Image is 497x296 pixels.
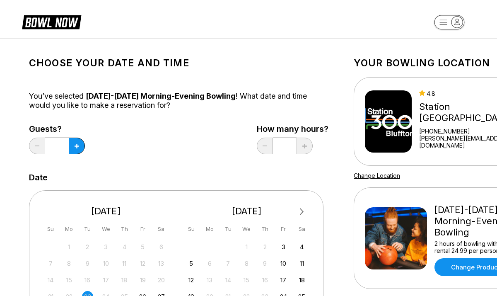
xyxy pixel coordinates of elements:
[365,90,412,153] img: Station 300 Bluffton
[259,274,270,286] div: Not available Thursday, October 16th, 2025
[296,241,307,252] div: Choose Saturday, October 4th, 2025
[259,258,270,269] div: Not available Thursday, October 9th, 2025
[241,223,252,235] div: We
[186,274,197,286] div: Choose Sunday, October 12th, 2025
[186,223,197,235] div: Su
[137,274,148,286] div: Not available Friday, September 19th, 2025
[278,258,289,269] div: Choose Friday, October 10th, 2025
[156,258,167,269] div: Not available Saturday, September 13th, 2025
[86,92,236,100] span: [DATE]-[DATE] Morning-Evening Bowling
[82,274,93,286] div: Not available Tuesday, September 16th, 2025
[222,223,234,235] div: Tu
[29,92,328,110] div: You’ve selected ! What date and time would you like to make a reservation for?
[119,258,130,269] div: Not available Thursday, September 11th, 2025
[156,274,167,286] div: Not available Saturday, September 20th, 2025
[63,274,75,286] div: Not available Monday, September 15th, 2025
[278,274,289,286] div: Choose Friday, October 17th, 2025
[257,124,328,133] label: How many hours?
[296,258,307,269] div: Choose Saturday, October 11th, 2025
[29,57,328,69] h1: Choose your Date and time
[259,223,270,235] div: Th
[100,274,111,286] div: Not available Wednesday, September 17th, 2025
[156,223,167,235] div: Sa
[296,274,307,286] div: Choose Saturday, October 18th, 2025
[241,274,252,286] div: Not available Wednesday, October 15th, 2025
[365,207,427,269] img: Friday-Sunday Morning-Evening Bowling
[204,223,215,235] div: Mo
[186,258,197,269] div: Choose Sunday, October 5th, 2025
[82,258,93,269] div: Not available Tuesday, September 9th, 2025
[222,258,234,269] div: Not available Tuesday, October 7th, 2025
[296,223,307,235] div: Sa
[42,206,170,217] div: [DATE]
[354,172,400,179] a: Change Location
[119,223,130,235] div: Th
[119,241,130,252] div: Not available Thursday, September 4th, 2025
[204,274,215,286] div: Not available Monday, October 13th, 2025
[82,223,93,235] div: Tu
[119,274,130,286] div: Not available Thursday, September 18th, 2025
[29,124,85,133] label: Guests?
[259,241,270,252] div: Not available Thursday, October 2nd, 2025
[183,206,311,217] div: [DATE]
[241,241,252,252] div: Not available Wednesday, October 1st, 2025
[137,241,148,252] div: Not available Friday, September 5th, 2025
[63,258,75,269] div: Not available Monday, September 8th, 2025
[100,241,111,252] div: Not available Wednesday, September 3rd, 2025
[222,274,234,286] div: Not available Tuesday, October 14th, 2025
[63,241,75,252] div: Not available Monday, September 1st, 2025
[156,241,167,252] div: Not available Saturday, September 6th, 2025
[63,223,75,235] div: Mo
[82,241,93,252] div: Not available Tuesday, September 2nd, 2025
[45,274,56,286] div: Not available Sunday, September 14th, 2025
[45,223,56,235] div: Su
[100,223,111,235] div: We
[137,258,148,269] div: Not available Friday, September 12th, 2025
[29,173,48,182] label: Date
[241,258,252,269] div: Not available Wednesday, October 8th, 2025
[295,205,309,218] button: Next Month
[204,258,215,269] div: Not available Monday, October 6th, 2025
[278,241,289,252] div: Choose Friday, October 3rd, 2025
[278,223,289,235] div: Fr
[100,258,111,269] div: Not available Wednesday, September 10th, 2025
[45,258,56,269] div: Not available Sunday, September 7th, 2025
[137,223,148,235] div: Fr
